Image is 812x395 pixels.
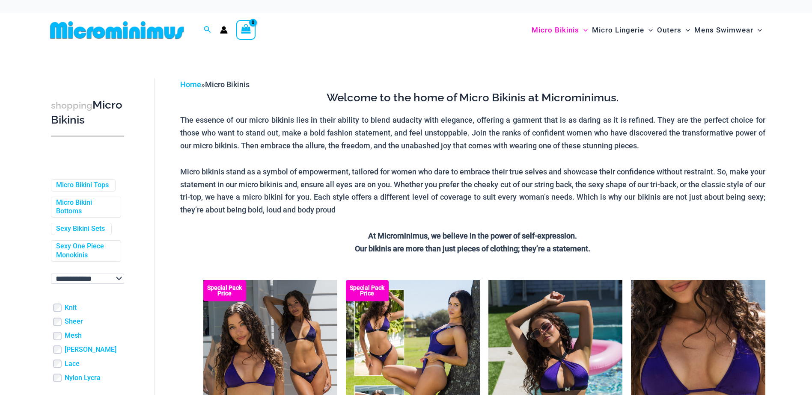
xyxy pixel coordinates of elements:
[56,181,109,190] a: Micro Bikini Tops
[56,198,114,216] a: Micro Bikini Bottoms
[47,21,187,40] img: MM SHOP LOGO FLAT
[180,91,765,105] h3: Welcome to the home of Micro Bikinis at Microminimus.
[180,165,765,216] p: Micro bikinis stand as a symbol of empowerment, tailored for women who dare to embrace their true...
[592,19,644,41] span: Micro Lingerie
[236,20,256,40] a: View Shopping Cart, empty
[355,244,590,253] strong: Our bikinis are more than just pieces of clothing; they’re a statement.
[65,331,82,340] a: Mesh
[644,19,653,41] span: Menu Toggle
[56,242,114,260] a: Sexy One Piece Monokinis
[180,80,201,89] a: Home
[694,19,753,41] span: Mens Swimwear
[65,317,83,326] a: Sheer
[180,80,250,89] span: »
[368,231,577,240] strong: At Microminimus, we believe in the power of self-expression.
[180,114,765,152] p: The essence of our micro bikinis lies in their ability to blend audacity with elegance, offering ...
[51,274,124,284] select: wpc-taxonomy-pa_color-745982
[657,19,681,41] span: Outers
[65,374,101,383] a: Nylon Lycra
[529,17,590,43] a: Micro BikinisMenu ToggleMenu Toggle
[220,26,228,34] a: Account icon link
[204,25,211,35] a: Search icon link
[753,19,762,41] span: Menu Toggle
[692,17,764,43] a: Mens SwimwearMenu ToggleMenu Toggle
[203,285,246,296] b: Special Pack Price
[205,80,250,89] span: Micro Bikinis
[65,345,116,354] a: [PERSON_NAME]
[65,360,80,368] a: Lace
[51,100,92,111] span: shopping
[56,224,105,233] a: Sexy Bikini Sets
[590,17,655,43] a: Micro LingerieMenu ToggleMenu Toggle
[65,304,77,312] a: Knit
[681,19,690,41] span: Menu Toggle
[579,19,588,41] span: Menu Toggle
[51,98,124,127] h3: Micro Bikinis
[346,285,389,296] b: Special Pack Price
[528,16,766,44] nav: Site Navigation
[532,19,579,41] span: Micro Bikinis
[655,17,692,43] a: OutersMenu ToggleMenu Toggle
